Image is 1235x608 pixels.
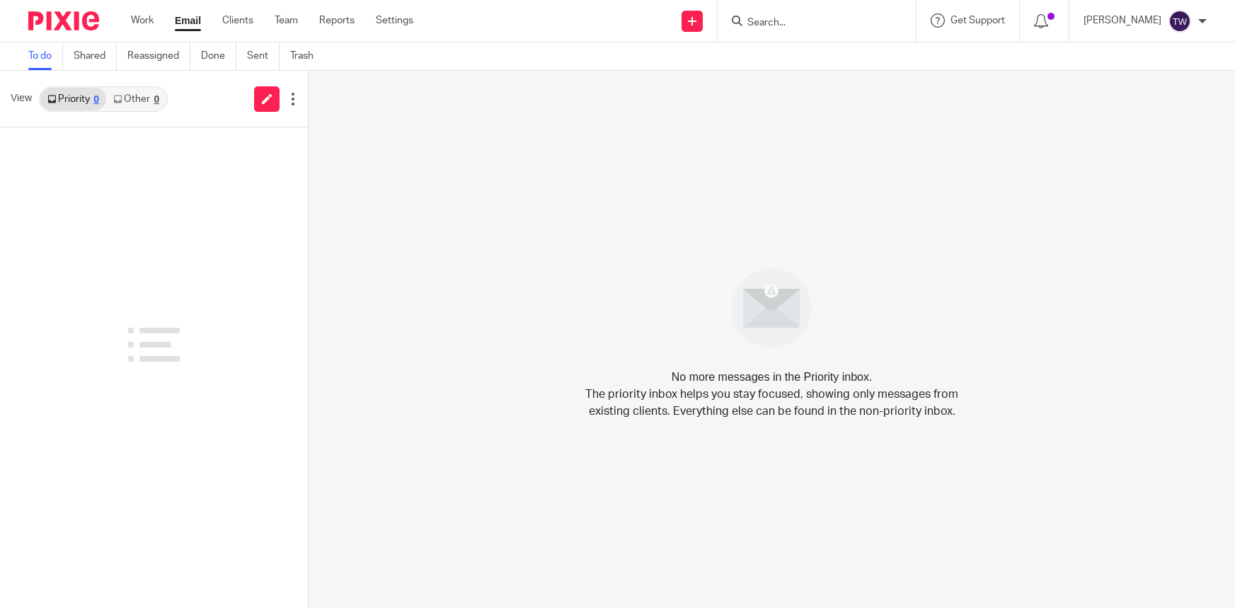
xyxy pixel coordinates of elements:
a: Done [201,42,236,70]
a: Email [175,13,200,28]
a: Reassigned [127,42,190,70]
p: The priority inbox helps you stay focused, showing only messages from existing clients. Everythin... [585,386,960,420]
img: Pixie [28,11,99,30]
a: Settings [375,13,413,28]
a: Priority0 [40,88,106,110]
div: 0 [93,94,99,104]
a: Other0 [106,88,166,110]
a: Trash [290,42,324,70]
h4: No more messages in the Priority inbox. [667,369,876,386]
input: Search [746,17,873,30]
img: image [723,259,821,357]
p: [PERSON_NAME] [1084,13,1161,28]
a: Reports [318,13,354,28]
span: View [11,91,32,106]
span: Get Support [950,16,1005,25]
a: To do [28,42,63,70]
a: Work [131,13,154,28]
img: svg%3E [1168,10,1191,33]
a: Clients [222,13,253,28]
a: Team [274,13,297,28]
div: 0 [154,94,160,104]
a: Shared [74,42,117,70]
a: Sent [247,42,280,70]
